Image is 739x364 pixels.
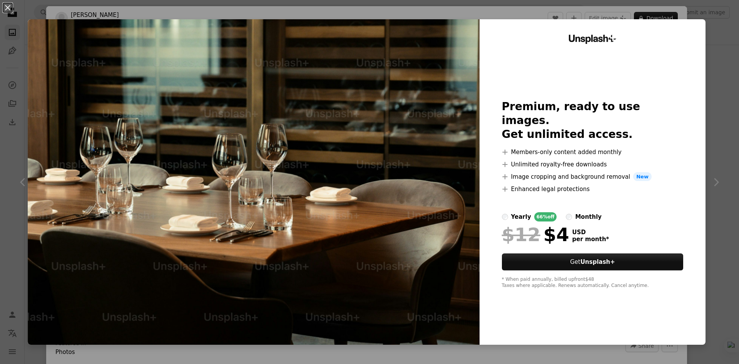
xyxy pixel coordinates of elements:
li: Enhanced legal protections [502,185,684,194]
li: Members-only content added monthly [502,148,684,157]
li: Image cropping and background removal [502,172,684,181]
div: yearly [511,212,531,221]
h2: Premium, ready to use images. Get unlimited access. [502,100,684,141]
span: $12 [502,225,540,245]
button: GetUnsplash+ [502,253,684,270]
strong: Unsplash+ [580,258,615,265]
div: 66% off [534,212,557,221]
div: * When paid annually, billed upfront $48 Taxes where applicable. Renews automatically. Cancel any... [502,277,684,289]
span: New [633,172,652,181]
input: monthly [566,214,572,220]
div: $4 [502,225,569,245]
li: Unlimited royalty-free downloads [502,160,684,169]
div: monthly [575,212,602,221]
input: yearly66%off [502,214,508,220]
span: per month * [572,236,609,243]
span: USD [572,229,609,236]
